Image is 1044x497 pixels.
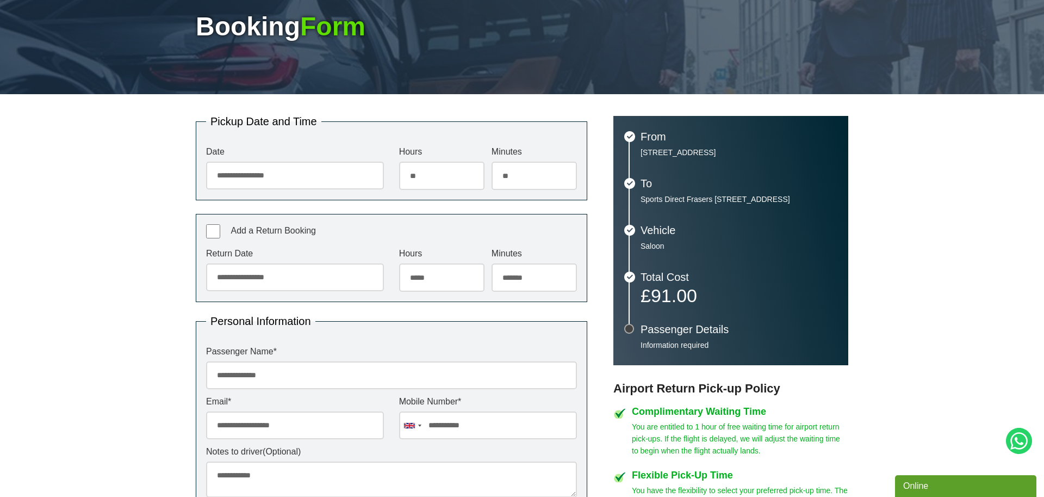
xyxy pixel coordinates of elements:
[641,178,837,189] h3: To
[641,148,837,157] p: [STREET_ADDRESS]
[641,324,837,335] h3: Passenger Details
[206,447,577,456] label: Notes to driver
[492,249,577,258] label: Minutes
[613,382,848,396] h3: Airport Return Pick-up Policy
[206,249,384,258] label: Return Date
[196,14,848,40] h1: Booking
[641,340,837,350] p: Information required
[492,148,577,156] label: Minutes
[641,272,837,283] h3: Total Cost
[399,148,484,156] label: Hours
[300,12,365,41] span: Form
[632,421,848,457] p: You are entitled to 1 hour of free waiting time for airport return pick-ups. If the flight is del...
[399,249,484,258] label: Hours
[641,288,837,303] p: £
[206,148,384,156] label: Date
[206,347,577,356] label: Passenger Name
[231,226,316,235] span: Add a Return Booking
[206,316,315,327] legend: Personal Information
[632,407,848,416] h4: Complimentary Waiting Time
[641,241,837,251] p: Saloon
[651,285,697,306] span: 91.00
[399,397,577,406] label: Mobile Number
[895,473,1039,497] iframe: chat widget
[206,224,220,238] input: Add a Return Booking
[641,194,837,204] p: Sports Direct Frasers [STREET_ADDRESS]
[206,116,321,127] legend: Pickup Date and Time
[641,225,837,236] h3: Vehicle
[263,447,301,456] span: (Optional)
[400,412,425,439] div: United Kingdom: +44
[206,397,384,406] label: Email
[632,470,848,480] h4: Flexible Pick-Up Time
[641,131,837,142] h3: From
